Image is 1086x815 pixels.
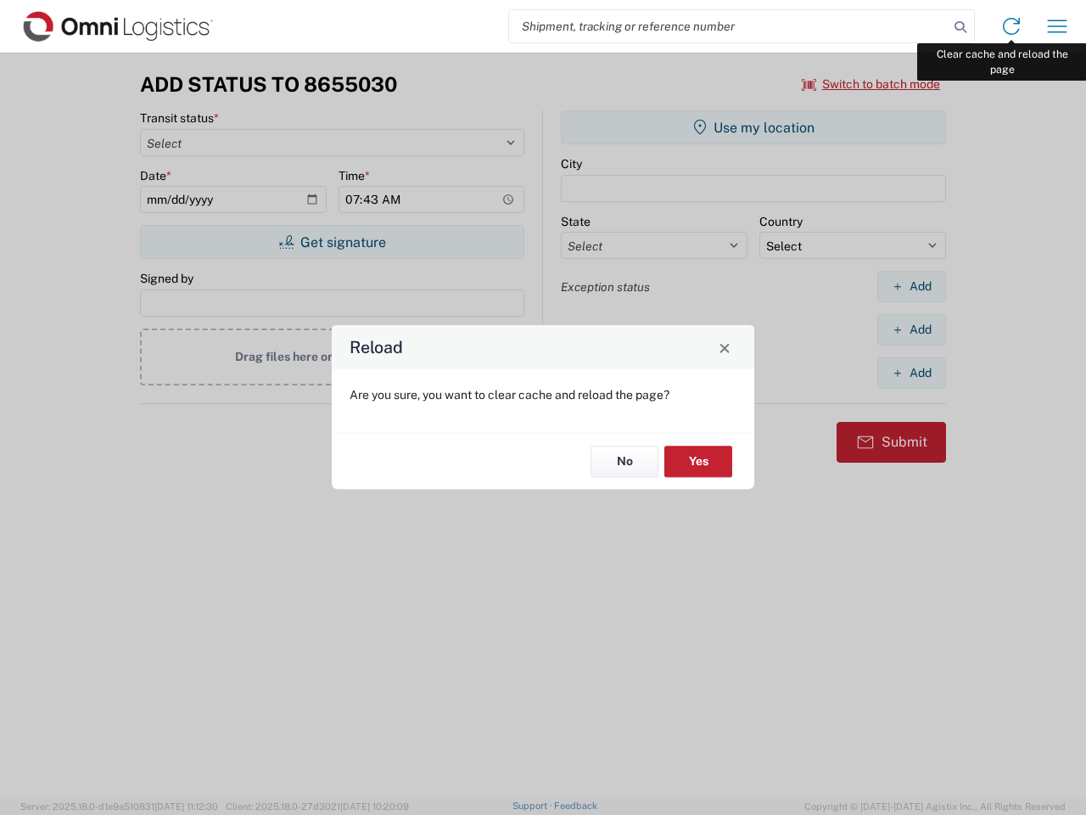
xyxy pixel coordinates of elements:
h4: Reload [350,335,403,360]
p: Are you sure, you want to clear cache and reload the page? [350,387,736,402]
button: Close [713,335,736,359]
button: Yes [664,446,732,477]
input: Shipment, tracking or reference number [509,10,949,42]
button: No [591,446,658,477]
